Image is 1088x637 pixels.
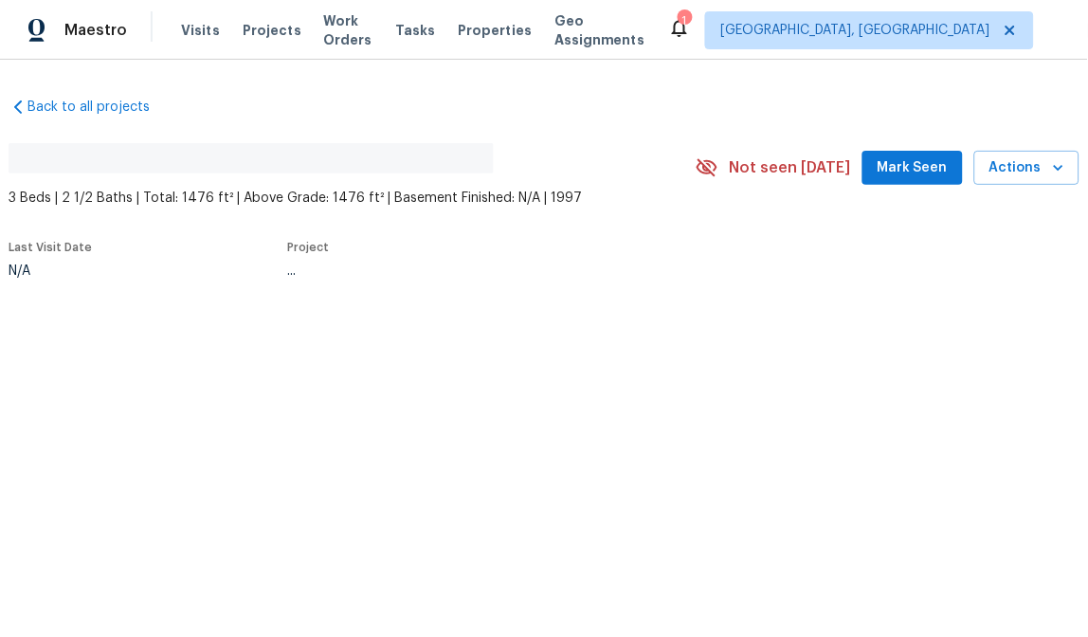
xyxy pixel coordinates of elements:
span: Projects [243,21,301,40]
span: Actions [989,156,1064,180]
div: ... [287,264,651,278]
span: [GEOGRAPHIC_DATA], [GEOGRAPHIC_DATA] [721,21,990,40]
span: Visits [181,21,220,40]
div: 1 [678,11,691,30]
span: Project [287,242,329,253]
span: 3 Beds | 2 1/2 Baths | Total: 1476 ft² | Above Grade: 1476 ft² | Basement Finished: N/A | 1997 [9,189,696,208]
span: Not seen [DATE] [730,158,851,177]
span: Properties [458,21,532,40]
span: Work Orders [324,11,372,49]
span: Mark Seen [878,156,948,180]
button: Mark Seen [862,151,963,186]
span: Geo Assignments [554,11,645,49]
a: Back to all projects [9,98,190,117]
span: Maestro [64,21,127,40]
span: Last Visit Date [9,242,92,253]
button: Actions [974,151,1079,186]
div: N/A [9,264,92,278]
span: Tasks [395,24,435,37]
